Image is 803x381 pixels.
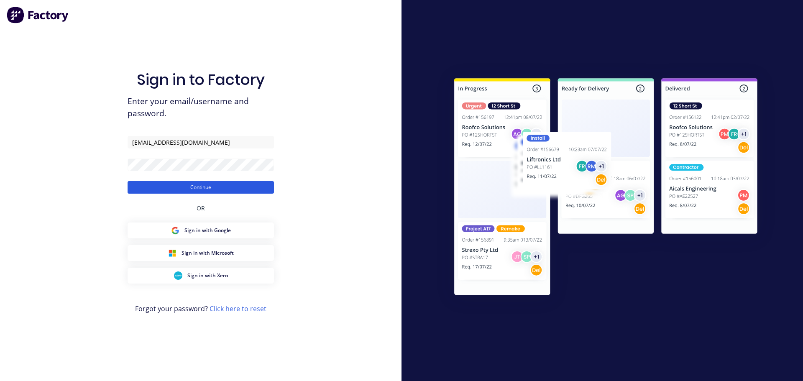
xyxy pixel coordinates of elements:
[210,304,266,313] a: Click here to reset
[436,61,776,315] img: Sign in
[135,304,266,314] span: Forgot your password?
[184,227,231,234] span: Sign in with Google
[128,222,274,238] button: Google Sign inSign in with Google
[137,71,265,89] h1: Sign in to Factory
[128,181,274,194] button: Continue
[128,268,274,284] button: Xero Sign inSign in with Xero
[128,95,274,120] span: Enter your email/username and password.
[128,245,274,261] button: Microsoft Sign inSign in with Microsoft
[197,194,205,222] div: OR
[187,272,228,279] span: Sign in with Xero
[174,271,182,280] img: Xero Sign in
[7,7,69,23] img: Factory
[171,226,179,235] img: Google Sign in
[168,249,176,257] img: Microsoft Sign in
[128,136,274,148] input: Email/Username
[182,249,234,257] span: Sign in with Microsoft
